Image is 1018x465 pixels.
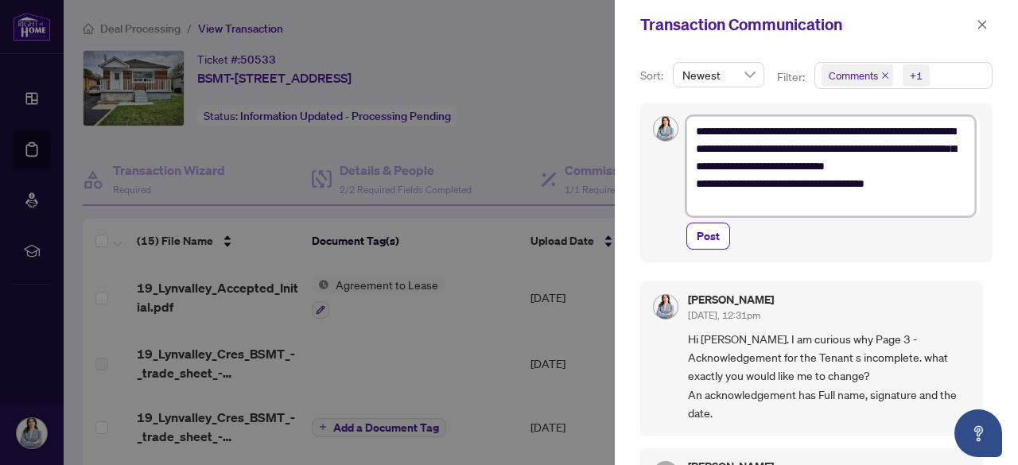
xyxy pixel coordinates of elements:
[881,72,889,79] span: close
[910,68,923,83] div: +1
[640,67,666,84] p: Sort:
[640,13,972,37] div: Transaction Communication
[654,117,678,141] img: Profile Icon
[822,64,893,87] span: Comments
[688,330,970,423] span: Hi [PERSON_NAME]. I am curious why Page 3 - Acknowledgement for the Tenant s incomplete. what exa...
[688,309,760,321] span: [DATE], 12:31pm
[954,409,1002,457] button: Open asap
[977,19,988,30] span: close
[682,63,755,87] span: Newest
[654,295,678,319] img: Profile Icon
[688,294,774,305] h5: [PERSON_NAME]
[777,68,807,86] p: Filter:
[697,223,720,249] span: Post
[686,223,730,250] button: Post
[829,68,878,83] span: Comments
